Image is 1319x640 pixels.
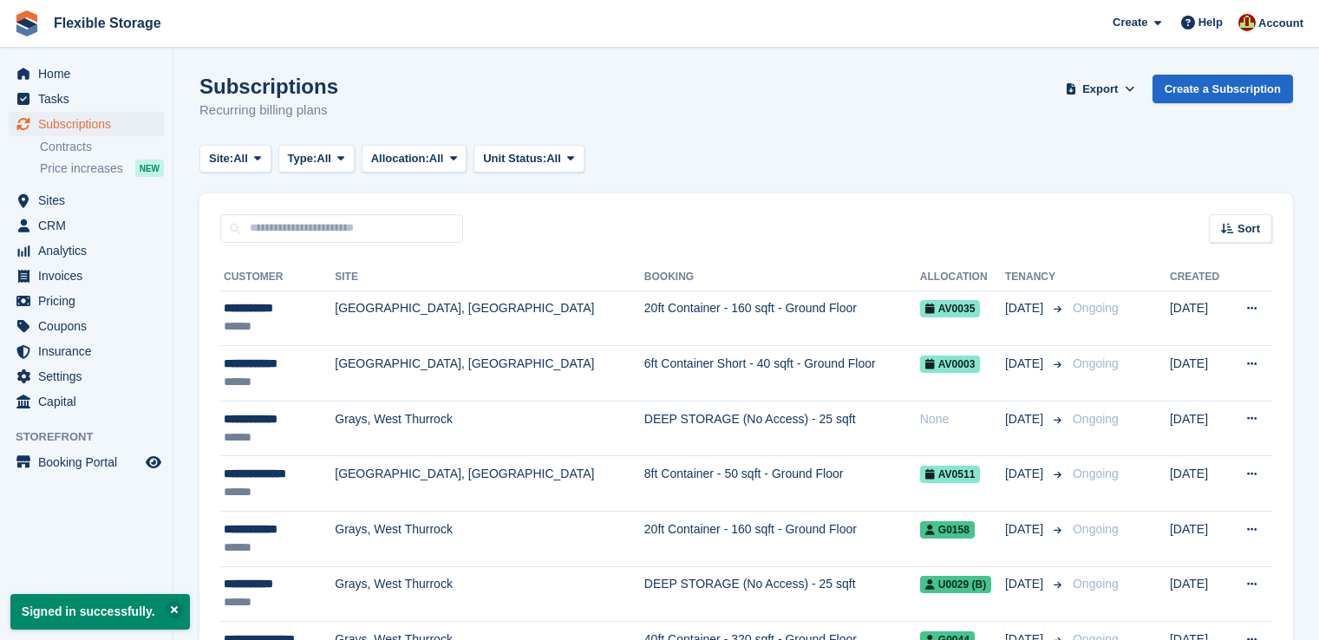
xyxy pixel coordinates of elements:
a: menu [9,213,164,238]
a: menu [9,188,164,212]
img: David Jones [1238,14,1256,31]
span: Sort [1237,220,1260,238]
span: [DATE] [1005,575,1047,593]
span: Ongoing [1073,412,1119,426]
span: AV0035 [920,300,980,317]
span: AV0003 [920,356,980,373]
th: Customer [220,264,335,291]
span: Tasks [38,87,142,111]
button: Export [1062,75,1139,103]
td: Grays, West Thurrock [335,566,644,622]
span: Booking Portal [38,450,142,474]
td: [GEOGRAPHIC_DATA], [GEOGRAPHIC_DATA] [335,456,644,512]
a: menu [9,389,164,414]
span: All [233,150,248,167]
td: [GEOGRAPHIC_DATA], [GEOGRAPHIC_DATA] [335,291,644,346]
td: [DATE] [1170,346,1229,402]
a: Flexible Storage [47,9,168,37]
a: menu [9,364,164,389]
th: Created [1170,264,1229,291]
td: Grays, West Thurrock [335,512,644,567]
a: menu [9,339,164,363]
button: Allocation: All [362,145,467,173]
span: Site: [209,150,233,167]
div: None [920,410,1005,428]
span: Ongoing [1073,356,1119,370]
span: Capital [38,389,142,414]
img: stora-icon-8386f47178a22dfd0bd8f6a31ec36ba5ce8667c1dd55bd0f319d3a0aa187defe.svg [14,10,40,36]
a: Contracts [40,139,164,155]
th: Allocation [920,264,1005,291]
span: Ongoing [1073,467,1119,480]
span: Pricing [38,289,142,313]
a: menu [9,238,164,263]
span: [DATE] [1005,465,1047,483]
td: [DATE] [1170,512,1229,567]
span: [DATE] [1005,410,1047,428]
span: Settings [38,364,142,389]
a: Preview store [143,452,164,473]
span: G0158 [920,521,975,539]
button: Unit Status: All [473,145,584,173]
button: Site: All [199,145,271,173]
td: [DATE] [1170,401,1229,456]
td: 20ft Container - 160 sqft - Ground Floor [644,512,920,567]
th: Booking [644,264,920,291]
span: [DATE] [1005,355,1047,373]
a: Price increases NEW [40,159,164,178]
button: Type: All [278,145,355,173]
td: 6ft Container Short - 40 sqft - Ground Floor [644,346,920,402]
span: Type: [288,150,317,167]
span: All [546,150,561,167]
span: [DATE] [1005,520,1047,539]
td: [DATE] [1170,566,1229,622]
span: Help [1198,14,1223,31]
span: Insurance [38,339,142,363]
span: Analytics [38,238,142,263]
a: menu [9,450,164,474]
span: Export [1082,81,1118,98]
span: Account [1258,15,1303,32]
a: menu [9,112,164,136]
span: Storefront [16,428,173,446]
span: Create [1113,14,1147,31]
span: U0029 (B) [920,576,991,593]
span: CRM [38,213,142,238]
span: Coupons [38,314,142,338]
a: menu [9,62,164,86]
span: Allocation: [371,150,429,167]
span: Sites [38,188,142,212]
span: Ongoing [1073,522,1119,536]
td: Grays, West Thurrock [335,401,644,456]
span: Unit Status: [483,150,546,167]
span: All [429,150,444,167]
span: Ongoing [1073,577,1119,591]
a: menu [9,264,164,288]
td: [GEOGRAPHIC_DATA], [GEOGRAPHIC_DATA] [335,346,644,402]
span: Ongoing [1073,301,1119,315]
span: AV0511 [920,466,980,483]
td: 8ft Container - 50 sqft - Ground Floor [644,456,920,512]
td: [DATE] [1170,456,1229,512]
td: DEEP STORAGE (No Access) - 25 sqft [644,566,920,622]
span: Home [38,62,142,86]
span: Price increases [40,160,123,177]
th: Tenancy [1005,264,1066,291]
a: menu [9,87,164,111]
td: 20ft Container - 160 sqft - Ground Floor [644,291,920,346]
h1: Subscriptions [199,75,338,98]
td: [DATE] [1170,291,1229,346]
td: DEEP STORAGE (No Access) - 25 sqft [644,401,920,456]
div: NEW [135,160,164,177]
a: menu [9,314,164,338]
th: Site [335,264,644,291]
span: All [317,150,331,167]
a: Create a Subscription [1152,75,1293,103]
span: Invoices [38,264,142,288]
p: Signed in successfully. [10,594,190,630]
a: menu [9,289,164,313]
p: Recurring billing plans [199,101,338,121]
span: [DATE] [1005,299,1047,317]
span: Subscriptions [38,112,142,136]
